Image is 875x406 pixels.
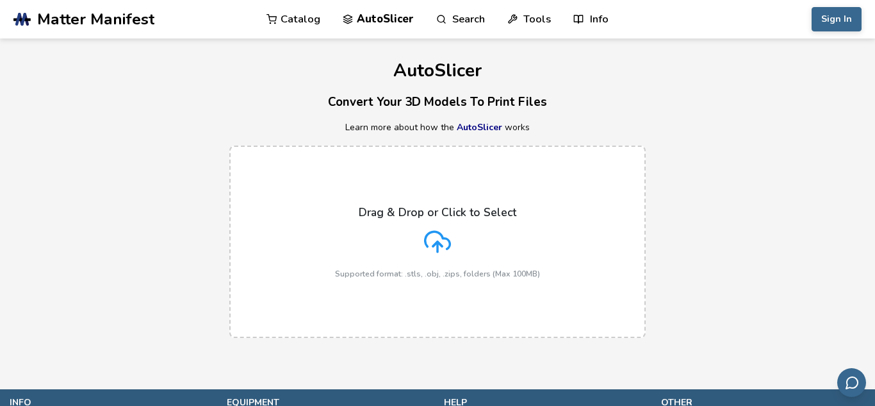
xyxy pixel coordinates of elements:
button: Sign In [812,7,862,31]
span: Matter Manifest [37,10,154,28]
p: Supported format: .stls, .obj, .zips, folders (Max 100MB) [335,269,540,278]
button: Send feedback via email [837,368,866,397]
a: AutoSlicer [457,121,502,133]
p: Drag & Drop or Click to Select [359,206,516,219]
